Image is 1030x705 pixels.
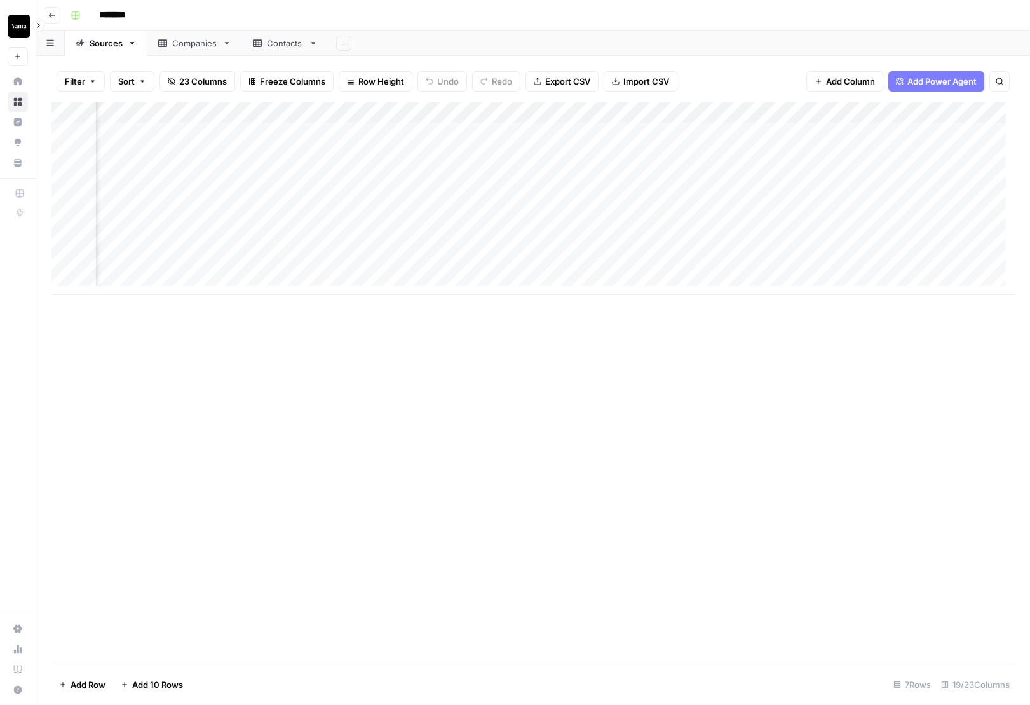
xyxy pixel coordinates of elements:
[8,10,28,42] button: Workspace: Vanta
[8,153,28,173] a: Your Data
[147,31,242,56] a: Companies
[267,37,304,50] div: Contacts
[437,75,459,88] span: Undo
[159,71,235,92] button: 23 Columns
[132,678,183,691] span: Add 10 Rows
[242,31,329,56] a: Contacts
[65,31,147,56] a: Sources
[240,71,334,92] button: Freeze Columns
[51,674,113,695] button: Add Row
[525,71,599,92] button: Export CSV
[936,674,1015,695] div: 19/23 Columns
[806,71,883,92] button: Add Column
[339,71,412,92] button: Row Height
[118,75,135,88] span: Sort
[8,92,28,112] a: Browse
[8,659,28,680] a: Learning Hub
[8,680,28,700] button: Help + Support
[826,75,875,88] span: Add Column
[8,132,28,153] a: Opportunities
[8,112,28,132] a: Insights
[8,639,28,659] a: Usage
[472,71,520,92] button: Redo
[8,71,28,92] a: Home
[90,37,123,50] div: Sources
[57,71,105,92] button: Filter
[623,75,669,88] span: Import CSV
[492,75,512,88] span: Redo
[113,674,191,695] button: Add 10 Rows
[888,71,984,92] button: Add Power Agent
[417,71,467,92] button: Undo
[110,71,154,92] button: Sort
[907,75,977,88] span: Add Power Agent
[65,75,85,88] span: Filter
[179,75,227,88] span: 23 Columns
[8,619,28,639] a: Settings
[358,75,404,88] span: Row Height
[545,75,590,88] span: Export CSV
[71,678,105,691] span: Add Row
[604,71,677,92] button: Import CSV
[8,15,30,38] img: Vanta Logo
[260,75,325,88] span: Freeze Columns
[172,37,217,50] div: Companies
[888,674,936,695] div: 7 Rows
